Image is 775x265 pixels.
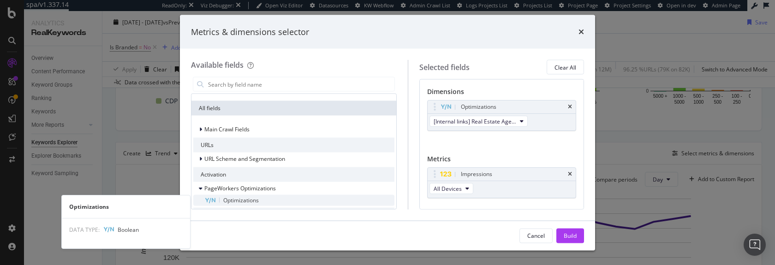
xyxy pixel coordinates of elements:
button: Build [556,228,584,243]
div: Impressions [461,170,492,179]
div: times [568,104,572,110]
input: Search by field name [207,77,394,91]
div: times [578,26,584,38]
div: Metrics [427,154,576,167]
div: Available fields [191,60,244,70]
div: Open Intercom Messenger [744,234,766,256]
span: [Internal links] Real Estate Agencies + City [434,117,516,125]
div: Metrics & dimensions selector [191,26,309,38]
div: modal [180,15,595,250]
div: URLs [193,138,394,153]
span: URL Scheme and Segmentation [204,155,285,163]
span: All Devices [434,184,462,192]
span: PageWorkers Optimizations [204,184,276,192]
div: times [568,171,572,177]
div: Dimensions [427,87,576,100]
div: Clear All [554,63,576,71]
div: Optimizations [62,203,190,211]
div: Optimizationstimes[Internal links] Real Estate Agencies + City [427,100,576,131]
button: Cancel [519,228,553,243]
div: Rankings [193,208,394,223]
span: Optimizations [223,196,259,204]
button: All Devices [429,183,473,194]
button: [Internal links] Real Estate Agencies + City [429,116,528,127]
span: Main Crawl Fields [204,125,250,133]
div: Optimizations [461,102,496,112]
div: Activation [193,167,394,182]
div: Cancel [527,231,545,239]
button: Clear All [547,60,584,75]
div: All fields [191,101,396,116]
div: Build [564,231,577,239]
div: Selected fields [419,62,470,72]
div: ImpressionstimesAll Devices [427,167,576,198]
